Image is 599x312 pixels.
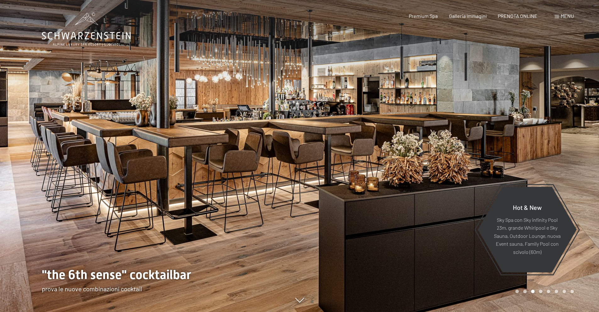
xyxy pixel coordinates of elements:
span: Menu [561,13,574,19]
a: PRENOTA ONLINE [498,13,537,19]
a: Premium Spa [409,13,438,19]
p: Sky Spa con Sky infinity Pool 23m, grande Whirlpool e Sky Sauna, Outdoor Lounge, nuova Event saun... [493,216,561,256]
div: Carousel Page 8 [570,290,574,293]
div: Carousel Page 5 [547,290,550,293]
div: Carousel Page 4 [539,290,542,293]
div: Carousel Page 6 [555,290,558,293]
div: Carousel Pagination [513,290,574,293]
a: Hot & New Sky Spa con Sky infinity Pool 23m, grande Whirlpool e Sky Sauna, Outdoor Lounge, nuova ... [477,186,577,273]
div: Carousel Page 3 (Current Slide) [531,290,535,293]
div: Carousel Page 1 [515,290,519,293]
a: Galleria immagini [449,13,487,19]
div: Carousel Page 7 [563,290,566,293]
span: Hot & New [513,203,542,211]
div: Carousel Page 2 [523,290,527,293]
span: Consenso marketing* [239,171,287,178]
